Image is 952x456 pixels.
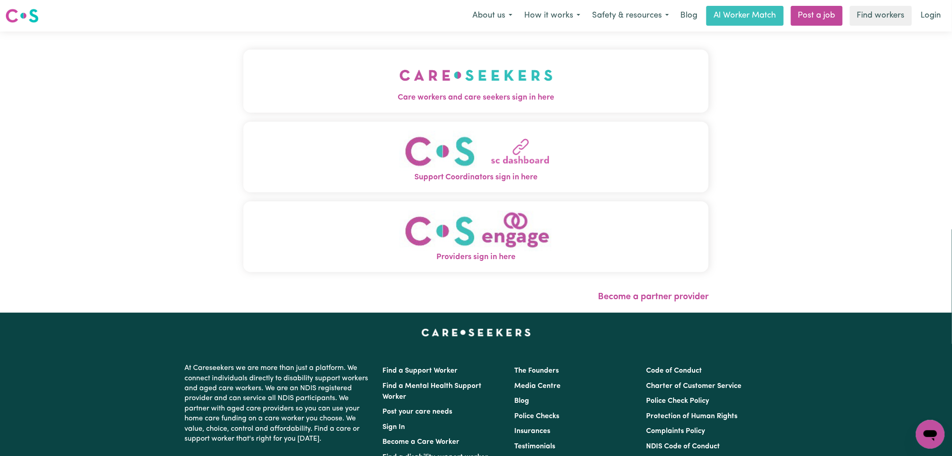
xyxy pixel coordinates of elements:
[791,6,843,26] a: Post a job
[514,428,550,435] a: Insurances
[647,428,705,435] a: Complaints Policy
[5,5,39,26] a: Careseekers logo
[675,6,703,26] a: Blog
[382,383,481,401] a: Find a Mental Health Support Worker
[647,413,738,420] a: Protection of Human Rights
[382,438,459,446] a: Become a Care Worker
[647,383,742,390] a: Charter of Customer Service
[467,6,518,25] button: About us
[850,6,912,26] a: Find workers
[243,50,709,113] button: Care workers and care seekers sign in here
[647,397,710,405] a: Police Check Policy
[184,360,372,447] p: At Careseekers we are more than just a platform. We connect individuals directly to disability su...
[243,172,709,183] span: Support Coordinators sign in here
[518,6,586,25] button: How it works
[243,251,709,263] span: Providers sign in here
[647,443,720,450] a: NDIS Code of Conduct
[382,424,405,431] a: Sign In
[382,408,452,415] a: Post your care needs
[916,420,945,449] iframe: Button to launch messaging window
[916,6,947,26] a: Login
[647,367,702,374] a: Code of Conduct
[382,367,458,374] a: Find a Support Worker
[514,397,529,405] a: Blog
[422,329,531,336] a: Careseekers home page
[598,292,709,301] a: Become a partner provider
[243,201,709,272] button: Providers sign in here
[514,367,559,374] a: The Founders
[514,443,555,450] a: Testimonials
[586,6,675,25] button: Safety & resources
[514,383,561,390] a: Media Centre
[243,122,709,192] button: Support Coordinators sign in here
[5,8,39,24] img: Careseekers logo
[706,6,784,26] a: AI Worker Match
[514,413,559,420] a: Police Checks
[243,92,709,104] span: Care workers and care seekers sign in here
